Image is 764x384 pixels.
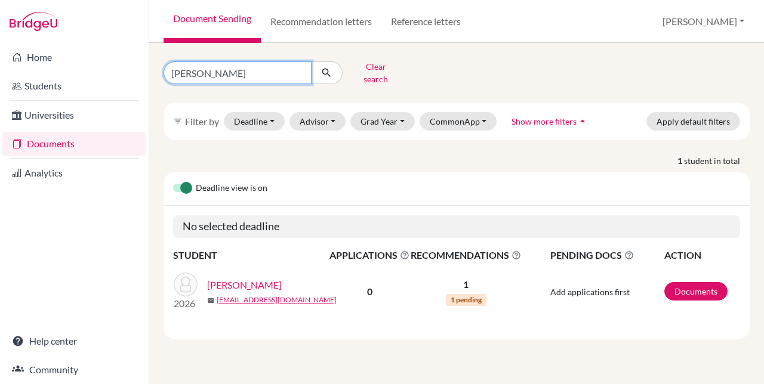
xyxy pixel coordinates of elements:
span: RECOMMENDATIONS [411,248,521,262]
span: PENDING DOCS [550,248,663,262]
a: Help center [2,329,146,353]
span: APPLICATIONS [329,248,409,262]
i: filter_list [173,116,183,126]
button: Show more filtersarrow_drop_up [501,112,599,131]
img: Sharma, Shimona [174,272,198,296]
p: 2026 [174,296,198,311]
th: ACTION [664,247,740,263]
a: Documents [664,282,728,301]
a: [EMAIL_ADDRESS][DOMAIN_NAME] [217,295,337,305]
span: Filter by [185,116,219,127]
button: Clear search [343,57,409,88]
button: Apply default filters [646,112,740,131]
strong: 1 [677,154,684,167]
span: student in total [684,154,750,167]
button: Advisor [289,112,346,131]
a: Students [2,74,146,98]
button: [PERSON_NAME] [657,10,750,33]
a: Community [2,358,146,382]
span: mail [207,297,214,304]
h5: No selected deadline [173,215,740,238]
button: Deadline [224,112,285,131]
a: Home [2,45,146,69]
button: Grad Year [350,112,415,131]
span: Deadline view is on [196,181,267,196]
i: arrow_drop_up [577,115,589,127]
p: 1 [411,277,521,292]
span: Add applications first [550,287,630,297]
b: 0 [367,286,372,297]
img: Bridge-U [10,12,57,31]
a: Universities [2,103,146,127]
span: Show more filters [512,116,577,126]
th: STUDENT [173,247,329,263]
input: Find student by name... [164,61,312,84]
button: CommonApp [420,112,497,131]
a: [PERSON_NAME] [207,278,282,292]
span: 1 pending [446,294,486,306]
a: Documents [2,132,146,156]
a: Analytics [2,161,146,185]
